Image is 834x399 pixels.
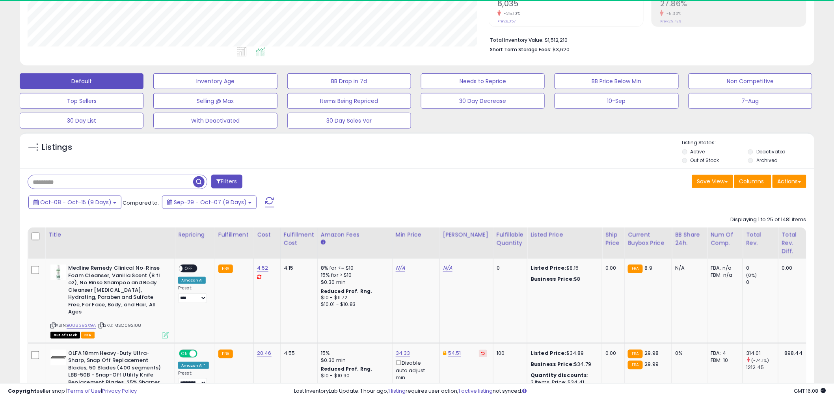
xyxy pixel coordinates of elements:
a: N/A [443,264,452,272]
div: Num of Comp. [711,231,739,247]
div: Fulfillment [218,231,250,239]
div: ASIN: [50,265,169,338]
b: Short Term Storage Fees: [490,46,551,53]
a: 1 active listing [459,387,493,395]
label: Archived [756,157,778,164]
a: N/A [396,264,405,272]
div: FBA: 4 [711,350,737,357]
div: Preset: [178,371,209,388]
div: 0.00 [605,265,618,272]
div: 314.01 [746,350,778,357]
small: FBA [628,361,642,369]
button: Save View [692,175,733,188]
b: Medline Remedy Clinical No-Rinse Foam Cleanser, Vanilla Scent (8 fl oz), No Rinse Shampoo and Bod... [68,265,164,318]
a: 4.52 [257,264,268,272]
div: Ship Price [605,231,621,247]
span: 8.9 [645,264,652,272]
span: Oct-08 - Oct-15 (9 Days) [40,198,112,206]
b: Listed Price: [531,264,566,272]
small: -25.10% [501,11,521,17]
small: Amazon Fees. [321,239,326,246]
span: | SKU: MSC092108 [97,322,141,328]
b: Listed Price: [531,349,566,357]
small: FBA [628,265,642,273]
small: (-74.1%) [752,357,769,364]
div: BB Share 24h. [675,231,704,247]
div: 15% [321,350,386,357]
a: 1 listing [389,387,406,395]
div: Total Rev. [746,231,775,247]
button: Filters [211,175,242,188]
div: Listed Price [531,231,599,239]
label: Active [691,148,705,155]
span: OFF [196,350,209,357]
div: 0.00 [605,350,618,357]
small: FBA [218,350,233,358]
div: Amazon AI [178,277,206,284]
b: Business Price: [531,360,574,368]
div: : [531,372,596,379]
button: BB Price Below Min [555,73,678,89]
button: Items Being Repriced [287,93,411,109]
h5: Listings [42,142,72,153]
div: -898.44 [782,350,805,357]
div: Displaying 1 to 25 of 1481 items [731,216,806,224]
div: $0.30 min [321,279,386,286]
div: 4.15 [284,265,311,272]
div: $10 - $10.90 [321,373,386,379]
div: Disable auto adjust min [396,359,434,381]
div: 100 [497,350,521,357]
button: BB Drop in 7d [287,73,411,89]
div: Repricing [178,231,212,239]
label: Deactivated [756,148,786,155]
small: Prev: 8,057 [497,19,516,24]
small: (0%) [746,272,757,278]
div: Last InventoryLab Update: 1 hour ago, requires user action, not synced. [294,388,826,395]
div: Current Buybox Price [628,231,668,247]
div: Min Price [396,231,436,239]
a: 34.33 [396,349,410,357]
span: All listings that are currently out of stock and unavailable for purchase on Amazon [50,332,80,339]
div: seller snap | | [8,388,137,395]
button: 30 Day List [20,113,143,129]
div: [PERSON_NAME] [443,231,490,239]
small: FBA [218,265,233,273]
div: FBM: n/a [711,272,737,279]
div: 0 [746,265,778,272]
span: Compared to: [123,199,159,207]
img: 21MbAq4H6DL._SL40_.jpg [50,350,66,365]
div: 0 [497,265,521,272]
div: 0.00 [782,265,805,272]
div: Amazon AI * [178,362,209,369]
span: FBA [81,332,95,339]
button: Sep-29 - Oct-07 (9 Days) [162,196,257,209]
button: 7-Aug [689,93,812,109]
li: $1,512,210 [490,35,800,44]
button: Selling @ Max [153,93,277,109]
button: 30 Day Decrease [421,93,545,109]
button: Columns [734,175,771,188]
span: 2025-10-15 16:08 GMT [794,387,826,395]
button: Inventory Age [153,73,277,89]
b: Total Inventory Value: [490,37,544,43]
div: $8.15 [531,265,596,272]
div: 1212.45 [746,364,778,371]
div: 0 [746,279,778,286]
div: Fulfillment Cost [284,231,314,247]
button: Oct-08 - Oct-15 (9 Days) [28,196,121,209]
button: Needs to Reprice [421,73,545,89]
button: 10-Sep [555,93,678,109]
div: $34.79 [531,361,596,368]
a: B00839SX9A [67,322,96,329]
small: -5.30% [664,11,681,17]
button: Non Competitive [689,73,812,89]
span: 29.99 [645,360,659,368]
p: Listing States: [682,139,814,147]
div: Total Rev. Diff. [782,231,808,255]
div: N/A [675,265,701,272]
div: 0% [675,350,701,357]
span: $3,620 [553,46,570,53]
strong: Copyright [8,387,37,395]
div: 4.55 [284,350,311,357]
div: $0.30 min [321,357,386,364]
